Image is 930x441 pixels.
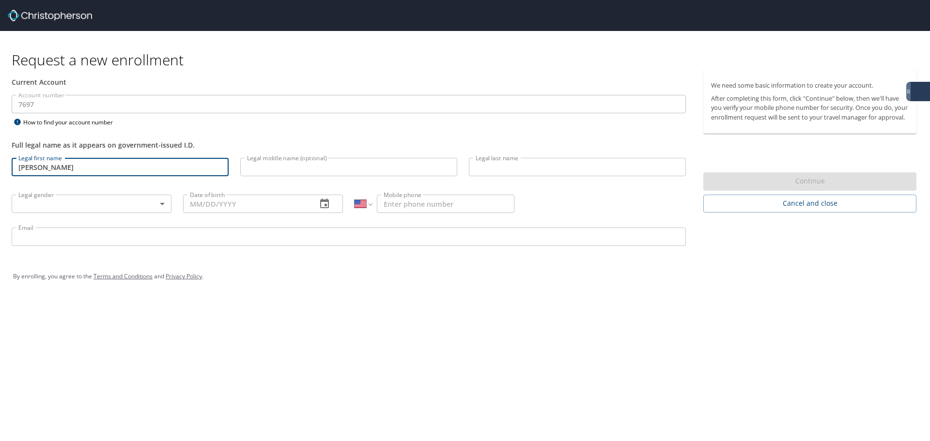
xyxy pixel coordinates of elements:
span: Cancel and close [711,198,909,210]
a: Privacy Policy [166,272,202,280]
input: Enter phone number [377,195,514,213]
div: ​ [12,195,171,213]
div: Full legal name as it appears on government-issued I.D. [12,140,686,150]
p: We need some basic information to create your account. [711,81,909,90]
img: cbt logo [8,10,92,21]
button: Cancel and close [703,195,916,213]
p: After completing this form, click "Continue" below, then we'll have you verify your mobile phone ... [711,94,909,122]
div: How to find your account number [12,116,133,128]
div: Current Account [12,77,686,87]
div: By enrolling, you agree to the and . [13,264,917,289]
input: MM/DD/YYYY [183,195,309,213]
a: Terms and Conditions [93,272,153,280]
h1: Request a new enrollment [12,50,924,69]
